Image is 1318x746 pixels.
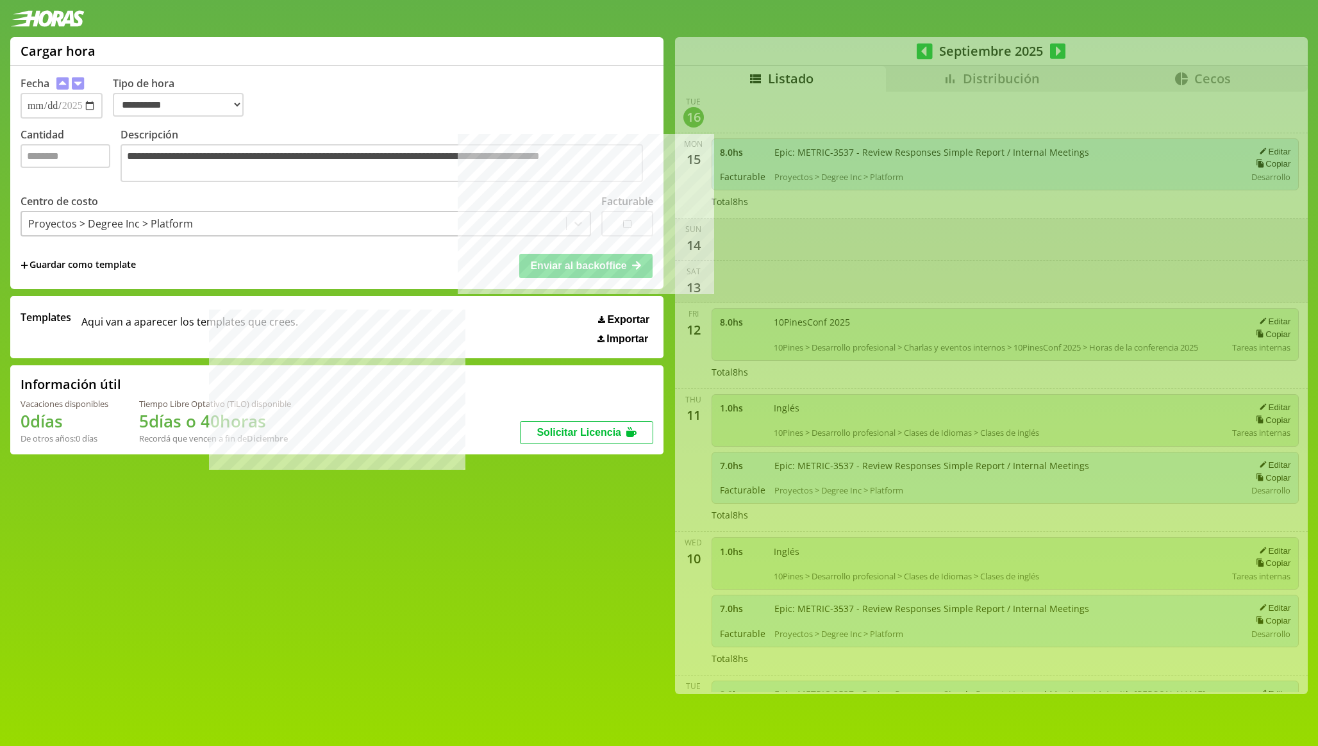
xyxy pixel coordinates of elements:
select: Tipo de hora [113,93,244,117]
div: Tiempo Libre Optativo (TiLO) disponible [139,398,291,410]
span: + [21,258,28,272]
span: Enviar al backoffice [530,260,626,271]
input: Cantidad [21,144,110,168]
textarea: Descripción [121,144,643,182]
button: Exportar [594,313,653,326]
div: Recordá que vencen a fin de [139,433,291,444]
span: Exportar [607,314,649,326]
div: Vacaciones disponibles [21,398,108,410]
div: Proyectos > Degree Inc > Platform [28,217,193,231]
span: Importar [606,333,648,345]
label: Tipo de hora [113,76,254,119]
span: +Guardar como template [21,258,136,272]
label: Cantidad [21,128,121,185]
h1: Cargar hora [21,42,96,60]
h1: 0 días [21,410,108,433]
span: Aqui van a aparecer los templates que crees. [81,310,298,345]
span: Templates [21,310,71,324]
label: Descripción [121,128,653,185]
label: Centro de costo [21,194,98,208]
h1: 5 días o 40 horas [139,410,291,433]
button: Enviar al backoffice [519,254,653,278]
span: Solicitar Licencia [537,427,621,438]
img: logotipo [10,10,85,27]
label: Facturable [601,194,653,208]
button: Solicitar Licencia [520,421,653,444]
div: De otros años: 0 días [21,433,108,444]
label: Fecha [21,76,49,90]
h2: Información útil [21,376,121,393]
b: Diciembre [247,433,288,444]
